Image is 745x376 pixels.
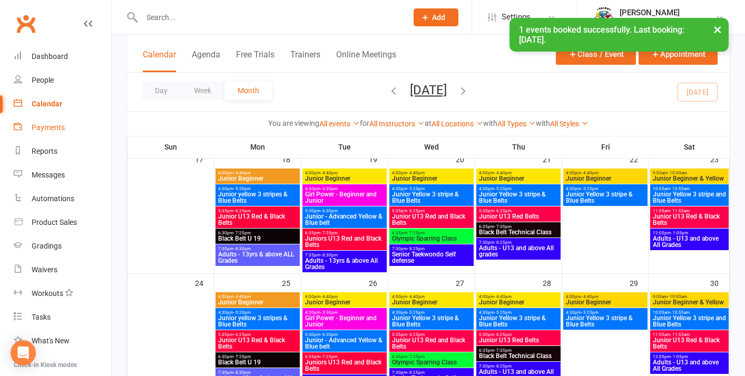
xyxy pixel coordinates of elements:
button: [DATE] [410,83,447,97]
span: Juniors U13 Red and Black Belts [305,359,385,372]
span: 4:00pm [305,294,385,299]
span: Junior Beginner [391,175,472,182]
span: 6:35pm [305,354,385,359]
span: - 11:55am [670,332,690,337]
button: Add [414,8,458,26]
span: 4:00pm [565,294,645,299]
span: - 8:30pm [320,253,338,258]
span: Juniors U13 Red and Black Belts [305,235,385,248]
span: - 11:55am [670,209,690,213]
span: 6:35pm [478,224,558,229]
span: - 7:25pm [407,354,425,359]
span: - 4:40pm [233,294,251,299]
span: 4:00pm [565,171,645,175]
strong: with [536,119,550,127]
span: Add [432,13,445,22]
a: Tasks [14,305,111,329]
span: Junior Beginner & Yellow [652,175,727,182]
span: Junior Beginner [305,175,385,182]
span: - 6:25pm [233,332,251,337]
span: Adults - 13yrs & above All Grades [305,258,385,270]
th: Sun [128,136,214,158]
span: 6:35pm [391,231,472,235]
div: 28 [543,274,562,291]
span: 11:05am [652,332,727,337]
span: - 5:30pm [320,310,338,315]
span: 4:00pm [305,171,385,175]
span: 7:30pm [218,370,298,375]
a: People [14,68,111,92]
th: Wed [388,136,475,158]
img: thumb_image1638236014.png [593,7,614,28]
a: All Locations [432,120,483,128]
span: 4:00pm [478,294,558,299]
span: Junior Beginner [565,299,645,305]
span: - 7:25pm [320,354,338,359]
span: - 4:40pm [407,171,425,175]
a: All Styles [550,120,589,128]
span: 5:30pm [478,209,558,213]
span: Junior Yellow 3 stripe & Blue Belts [565,315,645,328]
a: Reports [14,140,111,163]
div: [PERSON_NAME] Taekwondo [620,17,715,27]
th: Fri [562,136,649,158]
a: Product Sales [14,211,111,234]
span: - 4:40pm [320,171,338,175]
span: - 6:25pm [494,332,512,337]
a: Waivers [14,258,111,282]
strong: for [360,119,369,127]
span: 7:30pm [478,240,558,245]
span: 4:30pm [478,186,558,191]
span: - 6:25pm [407,209,425,213]
span: 4:30pm [305,310,385,315]
a: All events [319,120,360,128]
a: All Instructors [369,120,425,128]
th: Sat [649,136,730,158]
th: Tue [301,136,388,158]
span: Junior Yellow 3 stripe and Blue Belts [652,315,727,328]
span: 6:35pm [391,354,472,359]
span: - 5:25pm [407,310,425,315]
th: Mon [214,136,301,158]
button: × [708,18,727,41]
span: Black Belt Technical Class [478,353,558,359]
span: - 6:30pm [320,209,338,213]
span: Junior Yellow 3 stripe & Blue Belts [391,315,472,328]
a: Dashboard [14,45,111,68]
div: 26 [369,274,388,291]
span: Junior yellow 3 stripes & Blue Belts [218,315,298,328]
a: Workouts [14,282,111,305]
span: Junior yellow 3 stripes & Blue Belts [218,191,298,204]
span: - 4:40pm [581,294,599,299]
div: 30 [710,274,729,291]
a: Gradings [14,234,111,258]
span: 9:05am [652,171,727,175]
a: Messages [14,163,111,187]
div: 24 [195,274,214,291]
span: Junior Beginner & Yellow [652,299,727,305]
span: - 10:55am [670,186,690,191]
span: 4:00pm [391,294,472,299]
span: Junior Beginner [218,175,298,182]
div: 18 [282,150,301,167]
span: Adults - U13 and above All grades [478,245,558,258]
span: Adults - U13 and above All Grades [652,359,727,372]
div: Workouts [32,289,63,298]
span: - 4:40pm [494,294,512,299]
span: Black Belt U 19 [218,235,298,242]
span: Junior Yellow 3 stripe & Blue Belts [391,191,472,204]
span: Junior U13 Red Belts [478,337,558,343]
span: Adults - 13yrs & above ALL Grades [218,251,298,264]
div: What's New [32,337,70,345]
span: 4:00pm [478,171,558,175]
strong: with [483,119,497,127]
span: Junior U13 Red Belts [478,213,558,220]
span: Adults - U13 and above All Grades [652,235,727,248]
span: Girl Power - Beginner and Junior [305,315,385,328]
button: Trainers [290,50,320,72]
input: Search... [139,10,400,25]
span: - 5:25pm [581,310,599,315]
span: - 8:25pm [407,246,425,251]
span: - 10:55am [670,310,690,315]
div: 27 [456,274,475,291]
